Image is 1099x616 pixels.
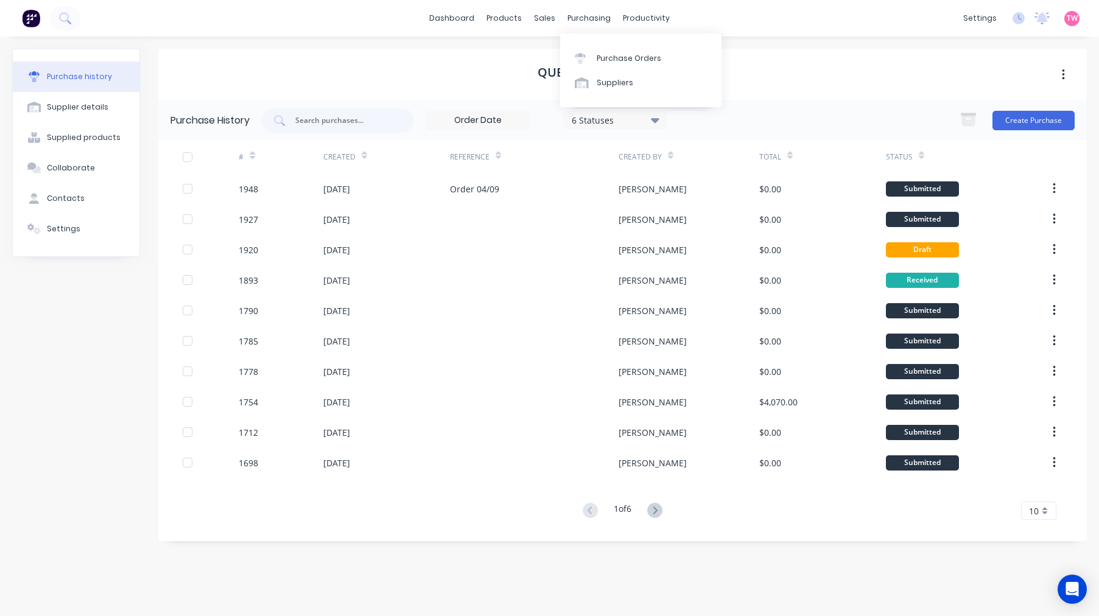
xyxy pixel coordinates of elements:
div: [PERSON_NAME] [619,304,687,317]
div: $0.00 [759,243,781,256]
div: Submitted [886,394,959,410]
div: $4,070.00 [759,396,798,408]
img: Factory [22,9,40,27]
button: Create Purchase [992,111,1075,130]
div: Purchase history [47,71,112,82]
div: [DATE] [323,396,350,408]
a: dashboard [423,9,480,27]
div: sales [528,9,561,27]
div: Status [886,152,913,163]
div: Draft [886,242,959,257]
div: [PERSON_NAME] [619,183,687,195]
button: Purchase history [13,61,139,92]
div: Settings [47,223,80,234]
div: [PERSON_NAME] [619,457,687,469]
div: 1785 [239,335,258,348]
a: Purchase Orders [560,46,722,70]
div: Submitted [886,425,959,440]
a: Suppliers [560,71,722,95]
div: Supplied products [47,132,121,143]
span: TW [1067,13,1078,24]
div: [PERSON_NAME] [619,335,687,348]
div: $0.00 [759,183,781,195]
div: Submitted [886,364,959,379]
div: [DATE] [323,335,350,348]
div: 1712 [239,426,258,439]
button: Settings [13,214,139,244]
h1: Queensland Steel & Sheet [538,65,708,80]
div: [DATE] [323,213,350,226]
div: [DATE] [323,304,350,317]
div: [DATE] [323,243,350,256]
div: [DATE] [323,274,350,287]
div: $0.00 [759,213,781,226]
div: settings [957,9,1003,27]
div: Submitted [886,455,959,471]
div: Supplier details [47,102,108,113]
span: 10 [1029,505,1039,517]
input: Order Date [427,111,529,130]
div: Purchase Orders [597,53,661,64]
div: [DATE] [323,365,350,378]
div: [PERSON_NAME] [619,243,687,256]
div: [PERSON_NAME] [619,426,687,439]
div: Collaborate [47,163,95,173]
div: [PERSON_NAME] [619,274,687,287]
div: Created [323,152,356,163]
div: 1698 [239,457,258,469]
div: 1778 [239,365,258,378]
div: 1893 [239,274,258,287]
div: 6 Statuses [572,113,659,126]
div: [PERSON_NAME] [619,365,687,378]
div: $0.00 [759,365,781,378]
div: $0.00 [759,426,781,439]
div: productivity [617,9,676,27]
div: [DATE] [323,426,350,439]
div: Order 04/09 [450,183,499,195]
button: Supplied products [13,122,139,153]
button: Collaborate [13,153,139,183]
div: Suppliers [597,77,633,88]
div: Contacts [47,193,85,204]
input: Search purchases... [294,114,395,127]
div: [DATE] [323,457,350,469]
div: Reference [450,152,490,163]
div: Open Intercom Messenger [1058,575,1087,604]
div: $0.00 [759,457,781,469]
div: [DATE] [323,183,350,195]
button: Supplier details [13,92,139,122]
div: 1 of 6 [614,502,631,520]
div: purchasing [561,9,617,27]
div: 1927 [239,213,258,226]
div: Submitted [886,303,959,318]
div: 1920 [239,243,258,256]
div: Created By [619,152,662,163]
div: $0.00 [759,335,781,348]
div: 1948 [239,183,258,195]
div: Submitted [886,212,959,227]
div: Submitted [886,181,959,197]
div: 1754 [239,396,258,408]
div: [PERSON_NAME] [619,396,687,408]
div: 1790 [239,304,258,317]
div: products [480,9,528,27]
div: Purchase History [170,113,250,128]
div: Submitted [886,334,959,349]
div: # [239,152,244,163]
div: $0.00 [759,274,781,287]
button: Contacts [13,183,139,214]
div: Received [886,273,959,288]
div: $0.00 [759,304,781,317]
div: [PERSON_NAME] [619,213,687,226]
div: Total [759,152,781,163]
